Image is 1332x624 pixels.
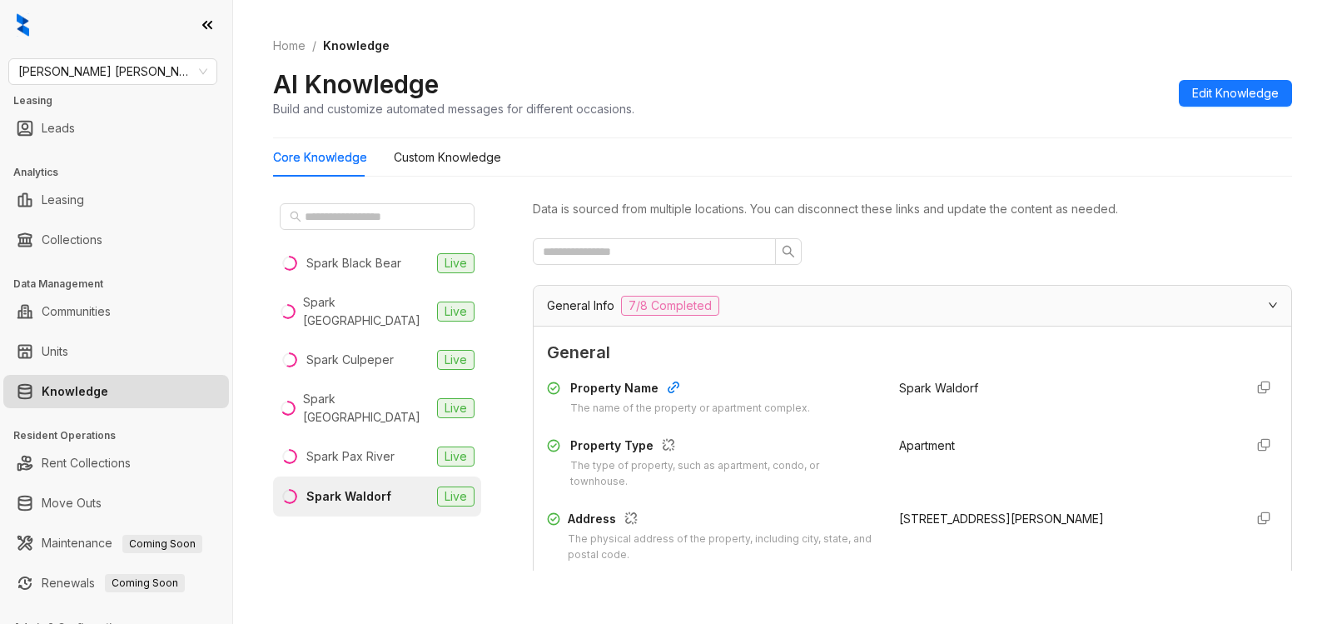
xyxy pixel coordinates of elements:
[570,379,810,401] div: Property Name
[290,211,301,222] span: search
[437,447,475,467] span: Live
[312,37,316,55] li: /
[42,223,102,257] a: Collections
[17,13,29,37] img: logo
[437,487,475,507] span: Live
[568,532,879,563] div: The physical address of the property, including city, state, and postal code.
[568,510,879,532] div: Address
[3,183,229,217] li: Leasing
[394,148,501,167] div: Custom Knowledge
[437,302,475,322] span: Live
[42,447,131,480] a: Rent Collections
[13,277,232,292] h3: Data Management
[547,340,1278,366] span: General
[42,567,185,600] a: RenewalsComing Soon
[3,527,229,560] li: Maintenance
[270,37,309,55] a: Home
[3,112,229,145] li: Leads
[3,375,229,408] li: Knowledge
[534,286,1291,326] div: General Info7/8 Completed
[18,59,207,84] span: Gates Hudson
[1268,300,1278,310] span: expanded
[323,38,390,52] span: Knowledge
[273,100,634,117] div: Build and customize automated messages for different occasions.
[13,428,232,443] h3: Resident Operations
[570,437,879,458] div: Property Type
[3,487,229,520] li: Move Outs
[533,200,1292,218] div: Data is sourced from multiple locations. You can disconnect these links and update the content as...
[306,351,394,369] div: Spark Culpeper
[1192,84,1279,102] span: Edit Knowledge
[899,381,978,395] span: Spark Waldorf
[42,335,68,368] a: Units
[3,335,229,368] li: Units
[570,458,879,490] div: The type of property, such as apartment, condo, or townhouse.
[273,68,439,100] h2: AI Knowledge
[13,165,232,180] h3: Analytics
[42,375,108,408] a: Knowledge
[570,401,810,417] div: The name of the property or apartment complex.
[122,535,202,553] span: Coming Soon
[303,390,430,427] div: Spark [GEOGRAPHIC_DATA]
[621,296,719,316] span: 7/8 Completed
[273,148,367,167] div: Core Knowledge
[1179,80,1292,107] button: Edit Knowledge
[899,510,1231,528] div: [STREET_ADDRESS][PERSON_NAME]
[437,398,475,418] span: Live
[437,253,475,273] span: Live
[105,574,185,592] span: Coming Soon
[42,183,84,217] a: Leasing
[782,245,795,258] span: search
[42,295,111,328] a: Communities
[42,112,75,145] a: Leads
[42,487,102,520] a: Move Outs
[899,438,955,452] span: Apartment
[547,297,614,315] span: General Info
[3,567,229,600] li: Renewals
[13,93,232,108] h3: Leasing
[437,350,475,370] span: Live
[3,447,229,480] li: Rent Collections
[306,447,395,466] div: Spark Pax River
[3,223,229,257] li: Collections
[303,293,430,330] div: Spark [GEOGRAPHIC_DATA]
[3,295,229,328] li: Communities
[306,487,391,506] div: Spark Waldorf
[306,254,401,272] div: Spark Black Bear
